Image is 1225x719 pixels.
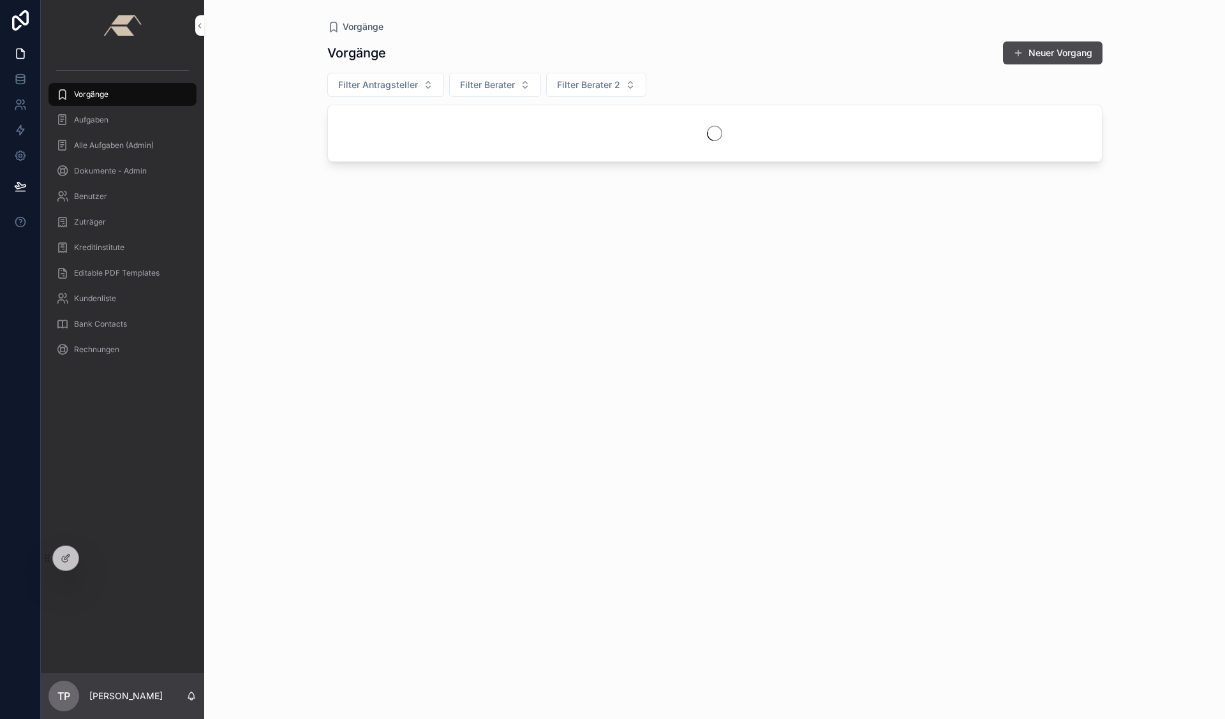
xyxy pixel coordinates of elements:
[48,287,197,310] a: Kundenliste
[449,73,541,97] button: Select Button
[48,313,197,336] a: Bank Contacts
[343,20,383,33] span: Vorgänge
[338,78,418,91] span: Filter Antragsteller
[327,73,444,97] button: Select Button
[41,51,204,378] div: scrollable content
[460,78,515,91] span: Filter Berater
[1003,41,1102,64] button: Neuer Vorgang
[327,44,386,62] h1: Vorgänge
[327,20,383,33] a: Vorgänge
[48,185,197,208] a: Benutzer
[48,83,197,106] a: Vorgänge
[546,73,646,97] button: Select Button
[103,15,141,36] img: App logo
[74,166,147,176] span: Dokumente - Admin
[48,159,197,182] a: Dokumente - Admin
[74,319,127,329] span: Bank Contacts
[74,89,108,100] span: Vorgänge
[89,690,163,702] p: [PERSON_NAME]
[74,140,154,151] span: Alle Aufgaben (Admin)
[57,688,70,704] span: TP
[48,262,197,285] a: Editable PDF Templates
[48,108,197,131] a: Aufgaben
[74,293,116,304] span: Kundenliste
[74,217,106,227] span: Zuträger
[74,345,119,355] span: Rechnungen
[48,134,197,157] a: Alle Aufgaben (Admin)
[74,242,124,253] span: Kreditinstitute
[557,78,620,91] span: Filter Berater 2
[48,236,197,259] a: Kreditinstitute
[48,338,197,361] a: Rechnungen
[48,211,197,233] a: Zuträger
[74,268,160,278] span: Editable PDF Templates
[74,115,108,125] span: Aufgaben
[74,191,107,202] span: Benutzer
